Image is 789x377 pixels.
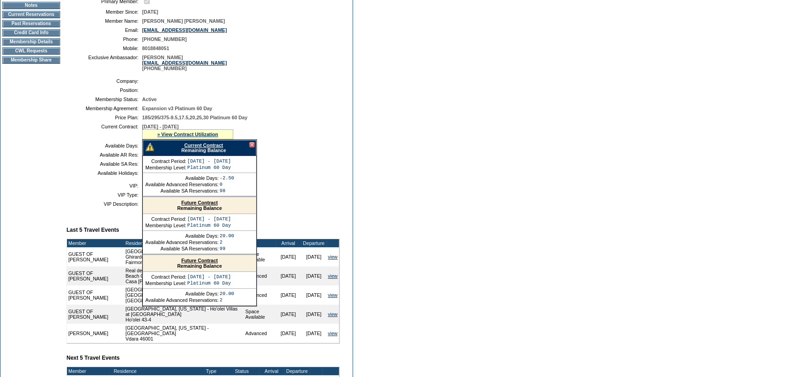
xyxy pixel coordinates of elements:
td: Type [205,367,234,375]
td: [DATE] [276,305,301,324]
td: Advanced [244,285,276,305]
td: 2 [220,297,234,303]
td: Email: [70,27,138,33]
td: Mobile: [70,46,138,51]
td: Space Available [244,247,276,266]
td: [DATE] [301,247,327,266]
td: [DATE] [301,266,327,285]
td: Member [67,367,110,375]
a: view [328,273,338,279]
td: Member Name: [70,18,138,24]
td: 20.00 [220,233,234,239]
td: [DATE] [301,305,327,324]
td: [DATE] [276,247,301,266]
td: VIP Description: [70,201,138,207]
td: Available SA Reservations: [145,188,219,194]
span: Active [142,97,157,102]
td: Membership Agreement: [70,106,138,111]
td: 0 [220,182,234,187]
td: Available Holidays: [70,170,138,176]
td: [DATE] [301,324,327,343]
b: Next 5 Travel Events [67,355,120,361]
td: CWL Requests [2,47,60,55]
td: VIP Type: [70,192,138,198]
td: [GEOGRAPHIC_DATA], [US_STATE] - [GEOGRAPHIC_DATA] Vdara 46001 [124,324,244,343]
td: Position: [70,87,138,93]
td: Platinum 60 Day [187,280,231,286]
td: [DATE] - [DATE] [187,158,231,164]
td: Credit Card Info [2,29,60,36]
td: Available Advanced Reservations: [145,182,219,187]
td: Membership Level: [145,223,186,228]
span: [DATE] [142,9,158,15]
td: Available Days: [145,233,219,239]
td: Advanced [244,324,276,343]
td: [DATE] [276,285,301,305]
td: Available SA Res: [70,161,138,167]
b: Last 5 Travel Events [67,227,119,233]
td: Notes [2,2,60,9]
td: Membership Level: [145,280,186,286]
td: Contract Period: [145,158,186,164]
td: [GEOGRAPHIC_DATA], [US_STATE] - Ho'olei Villas at [GEOGRAPHIC_DATA] Ho'olei 43-4 [124,305,244,324]
td: Available AR Res: [70,152,138,158]
span: 8018848051 [142,46,169,51]
td: Platinum 60 Day [187,223,231,228]
a: [EMAIL_ADDRESS][DOMAIN_NAME] [142,60,227,66]
div: Remaining Balance [143,255,256,272]
td: [DATE] [301,285,327,305]
td: Available Advanced Reservations: [145,239,219,245]
div: Remaining Balance [143,197,256,214]
td: Member [67,239,124,247]
td: Arrival [276,239,301,247]
td: Space Available [244,305,276,324]
img: There are insufficient days and/or tokens to cover this reservation [146,143,154,151]
td: 98 [220,188,234,194]
td: [DATE] - [DATE] [187,274,231,280]
div: Remaining Balance [143,140,256,156]
span: Expansion v3 Platinum 60 Day [142,106,212,111]
td: Contract Period: [145,274,186,280]
td: [PERSON_NAME] [67,324,124,343]
td: Available Advanced Reservations: [145,297,219,303]
td: Available Days: [145,291,219,296]
a: [EMAIL_ADDRESS][DOMAIN_NAME] [142,27,227,33]
a: Future Contract [181,200,218,205]
td: VIP: [70,183,138,188]
td: [DATE] - [DATE] [187,216,231,222]
td: Platinum 60 Day [187,165,231,170]
span: 185/295/375-9.5,17.5,20,25,30 Platinum 60 Day [142,115,247,120]
a: » View Contract Utilization [157,132,218,137]
td: Past Reservations [2,20,60,27]
td: Departure [284,367,310,375]
td: Available SA Reservations: [145,246,219,251]
td: GUEST OF [PERSON_NAME] [67,285,124,305]
td: Member Since: [70,9,138,15]
td: -2.50 [220,175,234,181]
td: Price Plan: [70,115,138,120]
a: view [328,311,338,317]
td: Phone: [70,36,138,42]
td: Available Days: [70,143,138,148]
td: Current Contract: [70,124,138,139]
td: Membership Status: [70,97,138,102]
td: Membership Share [2,56,60,64]
td: Company: [70,78,138,84]
td: Residence [113,367,205,375]
td: Membership Details [2,38,60,46]
a: Future Contract [181,258,218,263]
td: Membership Level: [145,165,186,170]
td: [DATE] [276,324,301,343]
td: 20.00 [220,291,234,296]
span: [PHONE_NUMBER] [142,36,187,42]
a: Current Contract [184,143,223,148]
td: Arrival [259,367,284,375]
td: [GEOGRAPHIC_DATA], [GEOGRAPHIC_DATA] - [GEOGRAPHIC_DATA] [GEOGRAPHIC_DATA] [GEOGRAPHIC_DATA] 304 [124,285,244,305]
td: Type [244,239,276,247]
a: view [328,331,338,336]
td: Current Reservations [2,11,60,18]
span: [PERSON_NAME] [PERSON_NAME] [142,18,225,24]
td: [GEOGRAPHIC_DATA], [US_STATE] - The Fairmont Ghirardelli Fairmont Ghirardelli 317 [124,247,244,266]
td: Contract Period: [145,216,186,222]
td: 99 [220,246,234,251]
